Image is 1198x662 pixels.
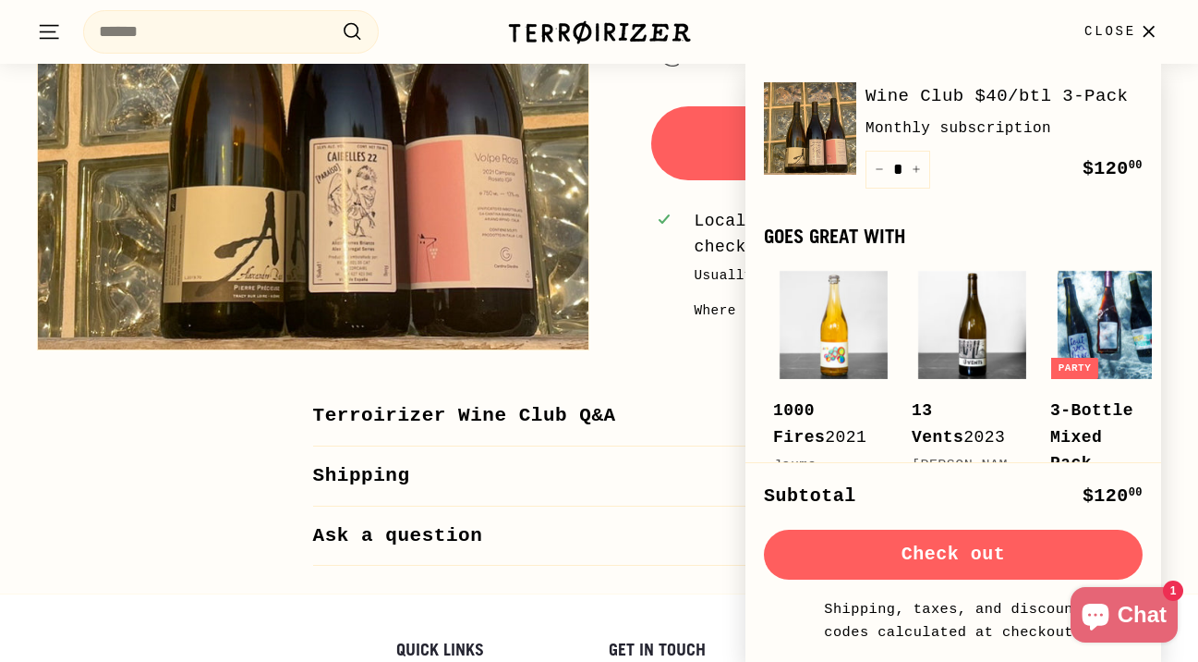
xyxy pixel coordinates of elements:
[1083,482,1143,511] div: $120
[396,641,590,659] h2: Quick links
[912,264,1032,552] a: 13 Vents2023[PERSON_NAME]
[912,398,1013,451] div: 2023
[902,151,930,189] button: Increase item quantity by one
[313,507,886,567] button: Ask a question
[764,226,1143,247] div: Goes great with
[1050,264,1170,557] a: Party 3-Bottle Mixed Pack Terroirizer
[1073,5,1172,59] button: Close
[773,264,893,530] a: 1000 Fires2021Jauma
[1129,486,1143,499] sup: 00
[1065,587,1183,647] inbox-online-store-chat: Shopify online store chat
[865,82,1143,110] a: Wine Club $40/btl 3-Pack
[651,106,1162,180] button: Add to cart
[764,530,1143,580] button: Check out
[1050,401,1133,473] b: 3-Bottle Mixed Pack
[694,208,1153,262] div: Local pickup is available, select at checkout.
[1129,159,1143,172] sup: 00
[865,117,1143,141] div: Monthly subscription
[1083,158,1143,179] span: $120
[912,401,963,447] b: 13 Vents
[313,386,886,447] button: Terroirizer Wine Club Q&A
[694,265,1153,287] p: Usually ready in 2-4 days
[313,447,886,507] button: Shipping
[773,398,875,451] div: 2021
[912,455,1013,499] div: [PERSON_NAME]
[609,641,803,659] h2: Get in touch
[1084,21,1136,42] span: Close
[773,455,875,477] div: Jauma
[865,151,893,189] button: Reduce item quantity by one
[773,401,825,447] b: 1000 Fires
[819,598,1087,644] small: Shipping, taxes, and discount codes calculated at checkout.
[1051,358,1099,379] div: Party
[694,300,878,322] div: Where is local pickup?
[764,82,856,175] img: Wine Club $40/btl 3-Pack
[764,482,856,511] div: Subtotal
